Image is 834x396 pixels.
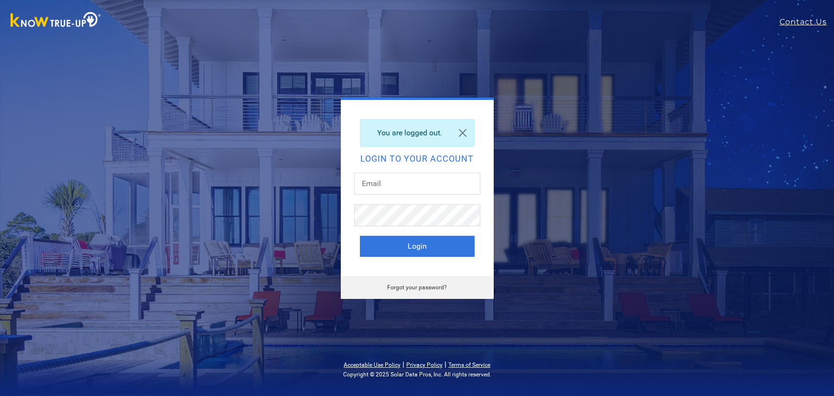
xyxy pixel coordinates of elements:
input: Email [354,173,480,195]
span: | [444,360,446,369]
button: Login [360,236,475,257]
a: Forgot your password? [387,284,447,291]
a: Close [451,120,474,146]
a: Privacy Policy [406,362,443,368]
a: Acceptable Use Policy [344,362,401,368]
a: Contact Us [780,16,834,28]
h2: Login to your account [360,154,475,163]
img: Know True-Up [6,10,106,32]
span: | [402,360,404,369]
a: Terms of Service [448,362,490,368]
div: You are logged out. [360,119,475,147]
